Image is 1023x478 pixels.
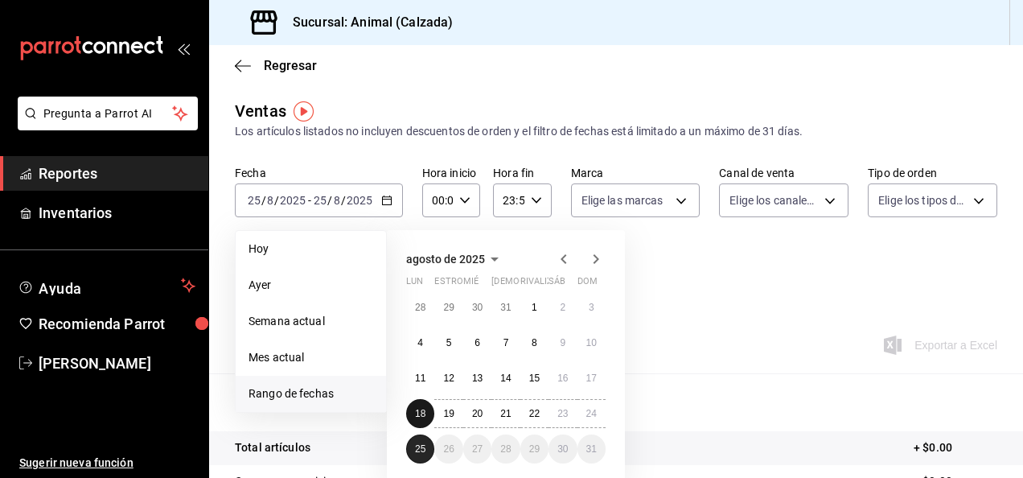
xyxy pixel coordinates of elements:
button: 16 de agosto de 2025 [548,364,577,393]
abbr: 18 de agosto de 2025 [415,408,425,419]
abbr: 8 de agosto de 2025 [532,337,537,348]
button: 8 de agosto de 2025 [520,328,548,357]
label: Marca [571,167,700,179]
abbr: 13 de agosto de 2025 [472,373,483,384]
button: 3 de agosto de 2025 [577,293,606,322]
span: Ayer [249,277,373,294]
button: 21 de agosto de 2025 [491,399,520,428]
span: Semana actual [249,313,373,330]
button: 2 de agosto de 2025 [548,293,577,322]
input: ---- [346,194,373,207]
button: 17 de agosto de 2025 [577,364,606,393]
button: 4 de agosto de 2025 [406,328,434,357]
button: 19 de agosto de 2025 [434,399,462,428]
abbr: 25 de agosto de 2025 [415,443,425,455]
input: ---- [279,194,306,207]
button: 31 de julio de 2025 [491,293,520,322]
abbr: 2 de agosto de 2025 [560,302,565,313]
span: Rango de fechas [249,385,373,402]
button: Pregunta a Parrot AI [18,97,198,130]
abbr: 22 de agosto de 2025 [529,408,540,419]
h3: Sucursal: Animal (Calzada) [280,13,453,32]
abbr: martes [434,276,485,293]
label: Fecha [235,167,403,179]
label: Hora inicio [422,167,480,179]
abbr: 1 de agosto de 2025 [532,302,537,313]
span: Elige los tipos de orden [878,192,968,208]
span: / [327,194,332,207]
abbr: 19 de agosto de 2025 [443,408,454,419]
button: 7 de agosto de 2025 [491,328,520,357]
button: 6 de agosto de 2025 [463,328,491,357]
abbr: 28 de julio de 2025 [415,302,425,313]
font: [PERSON_NAME] [39,355,151,372]
button: agosto de 2025 [406,249,504,269]
div: Ventas [235,99,286,123]
abbr: 4 de agosto de 2025 [417,337,423,348]
button: 15 de agosto de 2025 [520,364,548,393]
abbr: 16 de agosto de 2025 [557,373,568,384]
button: 28 de julio de 2025 [406,293,434,322]
button: 13 de agosto de 2025 [463,364,491,393]
span: - [308,194,311,207]
button: 1 de agosto de 2025 [520,293,548,322]
button: 23 de agosto de 2025 [548,399,577,428]
abbr: 11 de agosto de 2025 [415,373,425,384]
button: 30 de julio de 2025 [463,293,491,322]
abbr: 12 de agosto de 2025 [443,373,454,384]
label: Canal de venta [719,167,848,179]
button: 30 de agosto de 2025 [548,435,577,464]
abbr: 7 de agosto de 2025 [503,337,509,348]
span: Ayuda [39,276,175,295]
abbr: lunes [406,276,423,293]
button: 18 de agosto de 2025 [406,399,434,428]
font: Recomienda Parrot [39,315,165,332]
span: / [261,194,266,207]
span: agosto de 2025 [406,253,485,266]
abbr: jueves [491,276,586,293]
abbr: 3 de agosto de 2025 [589,302,594,313]
abbr: 30 de julio de 2025 [472,302,483,313]
button: 31 de agosto de 2025 [577,435,606,464]
abbr: viernes [520,276,565,293]
button: 27 de agosto de 2025 [463,435,491,464]
img: Marcador de información sobre herramientas [294,101,314,122]
span: Hoy [249,241,373,258]
button: 29 de agosto de 2025 [520,435,548,464]
input: -- [266,194,274,207]
abbr: 24 de agosto de 2025 [586,408,597,419]
abbr: 30 de agosto de 2025 [557,443,568,455]
abbr: 23 de agosto de 2025 [557,408,568,419]
abbr: 27 de agosto de 2025 [472,443,483,455]
button: Regresar [235,58,317,73]
label: Hora fin [493,167,551,179]
button: 28 de agosto de 2025 [491,435,520,464]
span: Elige las marcas [581,192,664,208]
font: Reportes [39,165,97,182]
button: 26 de agosto de 2025 [434,435,462,464]
abbr: 21 de agosto de 2025 [500,408,511,419]
button: 10 de agosto de 2025 [577,328,606,357]
abbr: 14 de agosto de 2025 [500,373,511,384]
button: 5 de agosto de 2025 [434,328,462,357]
abbr: 15 de agosto de 2025 [529,373,540,384]
abbr: sábado [548,276,565,293]
input: -- [333,194,341,207]
abbr: 9 de agosto de 2025 [560,337,565,348]
button: 12 de agosto de 2025 [434,364,462,393]
button: 25 de agosto de 2025 [406,435,434,464]
abbr: 6 de agosto de 2025 [475,337,480,348]
button: 11 de agosto de 2025 [406,364,434,393]
label: Tipo de orden [868,167,997,179]
abbr: 29 de julio de 2025 [443,302,454,313]
button: 29 de julio de 2025 [434,293,462,322]
input: -- [247,194,261,207]
p: Total artículos [235,439,310,456]
a: Pregunta a Parrot AI [11,117,198,134]
font: Sugerir nueva función [19,456,134,469]
span: Mes actual [249,349,373,366]
abbr: 29 de agosto de 2025 [529,443,540,455]
button: 9 de agosto de 2025 [548,328,577,357]
p: + $0.00 [914,439,997,456]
